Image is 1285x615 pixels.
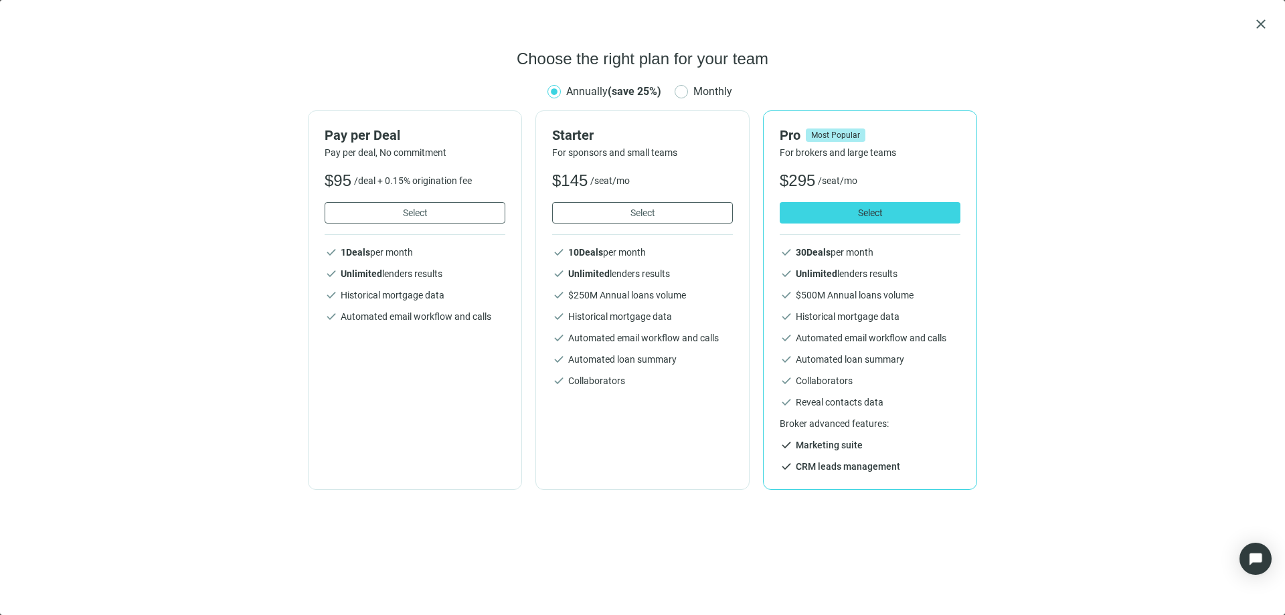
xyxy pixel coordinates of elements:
[608,85,661,98] b: (save 25%)
[780,460,793,473] span: check
[325,146,505,159] div: Pay per deal, No commitment
[325,267,338,280] span: check
[403,207,428,218] span: Select
[780,374,793,387] span: check
[552,353,733,366] li: Automated loan summary
[780,331,960,345] li: Automated email workflow and calls
[780,331,793,345] span: check
[552,170,588,191] span: $ 145
[780,267,793,280] span: check
[796,288,914,302] span: $ 500 M Annual loans volume
[568,268,610,279] b: Unlimited
[780,146,960,159] div: For brokers and large teams
[796,268,837,279] b: Unlimited
[325,288,338,302] span: check
[1239,543,1272,575] div: Open Intercom Messenger
[325,246,338,259] span: check
[806,128,865,142] span: Most Popular
[688,83,738,100] span: Monthly
[517,48,768,70] h1: Choose the right plan for your team
[552,310,733,323] li: Historical mortgage data
[780,353,960,366] li: Automated loan summary
[568,246,646,259] span: per month
[568,288,686,302] span: $ 250 M Annual loans volume
[354,174,472,187] span: /deal + 0.15% origination fee
[568,267,670,280] span: lenders results
[552,246,566,259] span: check
[780,353,793,366] span: check
[552,374,566,387] span: check
[552,353,566,366] span: check
[325,170,351,191] span: $ 95
[590,174,630,187] span: /seat/mo
[780,246,793,259] span: check
[552,202,733,224] button: Select
[780,202,960,224] button: Select
[325,288,505,302] li: Historical mortgage data
[630,207,655,218] span: Select
[780,417,960,430] p: Broker advanced features:
[780,438,960,452] li: Marketing suite
[341,247,370,258] b: 1 Deals
[780,170,815,191] span: $ 295
[341,246,413,259] span: per month
[325,127,400,143] h2: Pay per Deal
[341,267,442,280] span: lenders results
[566,85,661,98] span: Annually
[552,146,733,159] div: For sponsors and small teams
[552,374,733,387] li: Collaborators
[325,202,505,224] button: Select
[796,247,831,258] b: 30 Deals
[858,207,883,218] span: Select
[780,460,960,473] li: CRM leads management
[818,174,857,187] span: /seat/mo
[552,331,566,345] span: check
[552,288,566,302] span: check
[780,310,793,323] span: check
[341,268,382,279] b: Unlimited
[780,288,793,302] span: check
[796,267,897,280] span: lenders results
[780,310,960,323] li: Historical mortgage data
[780,396,793,409] span: check
[552,331,733,345] li: Automated email workflow and calls
[552,127,594,143] h2: Starter
[796,246,873,259] span: per month
[325,310,338,323] span: check
[1253,16,1269,32] button: close
[552,310,566,323] span: check
[568,247,603,258] b: 10 Deals
[780,374,960,387] li: Collaborators
[780,127,800,143] h2: Pro
[780,438,793,452] span: check
[780,396,960,409] li: Reveal contacts data
[552,267,566,280] span: check
[325,310,505,323] li: Automated email workflow and calls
